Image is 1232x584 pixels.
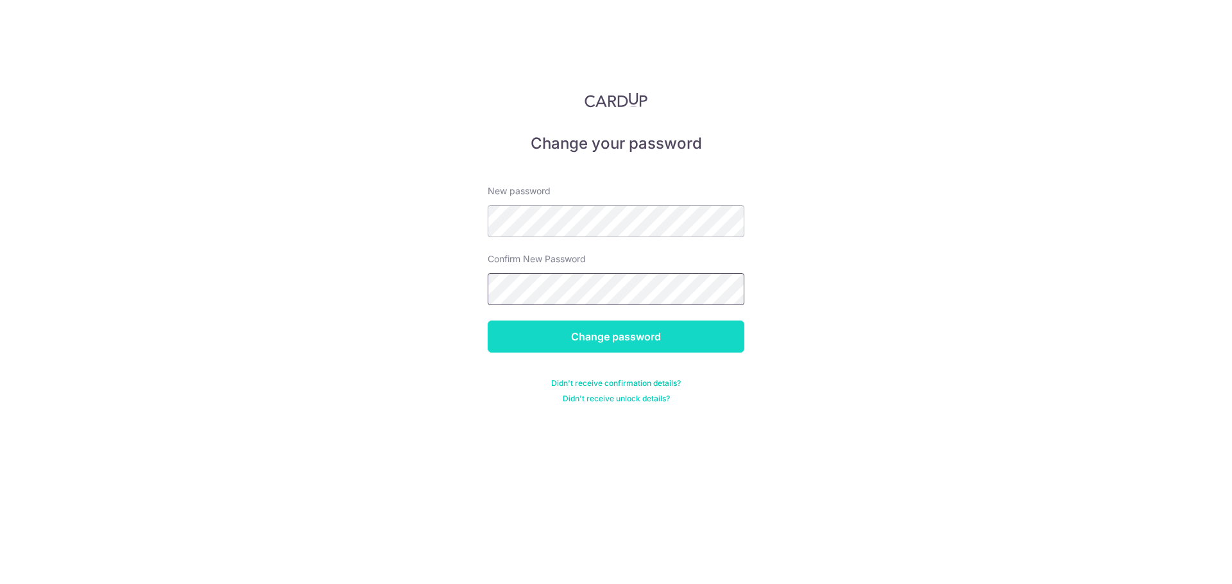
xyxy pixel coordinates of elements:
label: New password [488,185,551,197]
h5: Change your password [488,133,744,154]
label: Confirm New Password [488,253,586,265]
input: Change password [488,321,744,353]
img: CardUp Logo [585,92,647,108]
a: Didn't receive confirmation details? [551,378,681,388]
a: Didn't receive unlock details? [563,394,670,404]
